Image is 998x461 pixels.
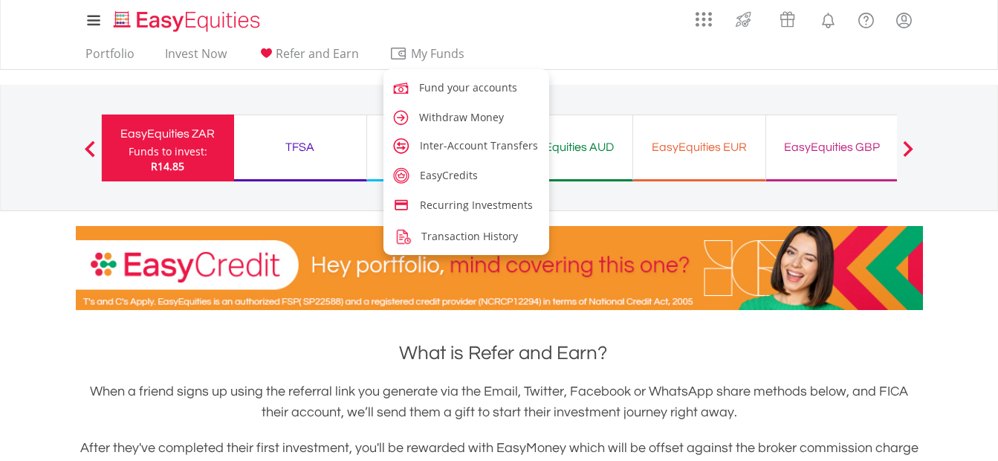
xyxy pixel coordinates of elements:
[129,144,207,159] div: Funds to invest:
[420,198,533,212] span: Recurring Investments
[383,132,550,156] a: account-transfer.svg Inter-Account Transfers
[885,4,923,36] a: My Profile
[686,4,722,28] a: AppsGrid
[243,137,357,158] div: TFSA
[419,110,504,124] span: Withdraw Money
[393,197,409,213] img: credit-card.svg
[75,148,105,163] button: Previous
[393,227,413,247] img: transaction-history.png
[775,7,800,31] img: vouchers-v2.svg
[389,44,487,63] span: My Funds
[509,137,623,158] div: EasyEquities AUD
[847,4,885,33] a: FAQ's and Support
[251,46,365,69] a: Refer and Earn
[775,137,890,158] div: EasyEquities GBP
[76,226,923,310] img: EasyCredit Promotion Banner
[420,138,538,152] span: Inter-Account Transfers
[393,138,409,154] img: account-transfer.svg
[383,162,550,186] a: easy-credits.svg EasyCredits
[731,7,756,31] img: thrive-v2.svg
[765,4,809,31] a: Vouchers
[76,381,923,423] h3: When a friend signs up using the referral link you generate via the Email, Twitter, Facebook or W...
[696,11,712,28] img: grid-menu-icon.svg
[642,137,756,158] div: EasyEquities EUR
[151,159,184,173] span: R14.85
[383,192,550,216] a: credit-card.svg Recurring Investments
[80,46,140,69] a: Portfolio
[111,9,266,33] img: EasyEquities_Logo.png
[893,148,923,163] button: Next
[108,4,266,33] a: Home page
[383,73,550,100] a: fund.svg Fund your accounts
[391,78,411,98] img: fund.svg
[383,103,550,130] a: caret-right.svg Withdraw Money
[376,137,490,158] div: EasyEquities USD
[276,45,359,62] span: Refer and Earn
[419,80,517,94] span: Fund your accounts
[159,46,233,69] a: Invest Now
[399,344,607,363] span: What is Refer and Earn?
[393,167,409,184] img: easy-credits.svg
[420,168,478,182] span: EasyCredits
[111,123,225,144] div: EasyEquities ZAR
[809,4,847,33] a: Notifications
[383,222,550,249] a: transaction-history.png Transaction History
[391,108,411,128] img: caret-right.svg
[421,229,518,243] span: Transaction History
